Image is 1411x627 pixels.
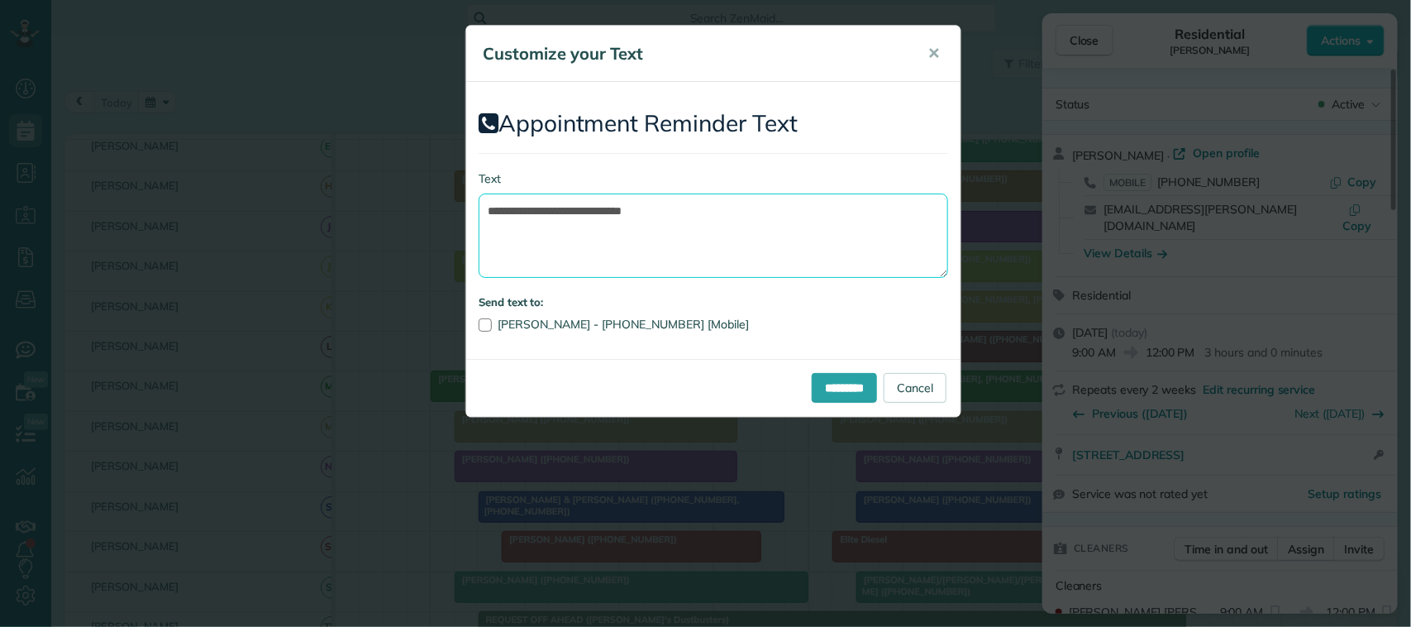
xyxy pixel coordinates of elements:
h5: Customize your Text [483,42,904,65]
span: ✕ [927,44,940,63]
span: [PERSON_NAME] - [PHONE_NUMBER] [Mobile] [498,317,749,332]
h2: Appointment Reminder Text [479,111,948,136]
strong: Send text to: [479,295,544,309]
label: Text [479,170,948,187]
a: Cancel [884,373,946,403]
